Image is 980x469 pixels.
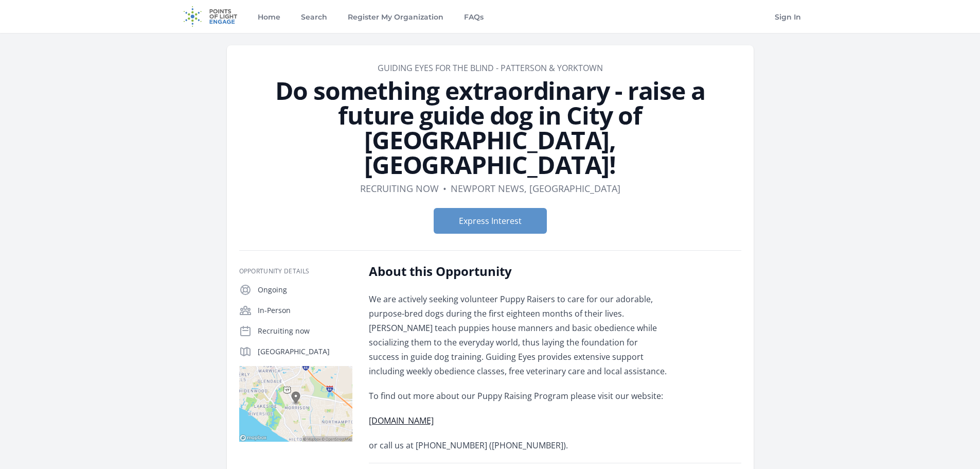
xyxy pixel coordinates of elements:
[369,389,670,403] p: To find out more about our Puppy Raising Program please visit our website:
[258,346,352,357] p: [GEOGRAPHIC_DATA]
[239,366,352,442] img: Map
[369,263,670,280] h2: About this Opportunity
[360,181,439,196] dd: Recruiting now
[434,208,547,234] button: Express Interest
[369,415,434,426] a: [DOMAIN_NAME]
[258,285,352,295] p: Ongoing
[239,78,741,177] h1: Do something extraordinary - raise a future guide dog in City of [GEOGRAPHIC_DATA], [GEOGRAPHIC_D...
[258,326,352,336] p: Recruiting now
[239,267,352,275] h3: Opportunity Details
[258,305,352,316] p: In-Person
[369,292,670,378] p: We are actively seeking volunteer Puppy Raisers to care for our adorable, purpose-bred dogs durin...
[369,438,670,453] p: or call us at [PHONE_NUMBER] ([PHONE_NUMBER]).
[378,62,603,74] a: Guiding Eyes for the Blind - Patterson & Yorktown
[451,181,620,196] dd: Newport News, [GEOGRAPHIC_DATA]
[443,181,447,196] div: •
